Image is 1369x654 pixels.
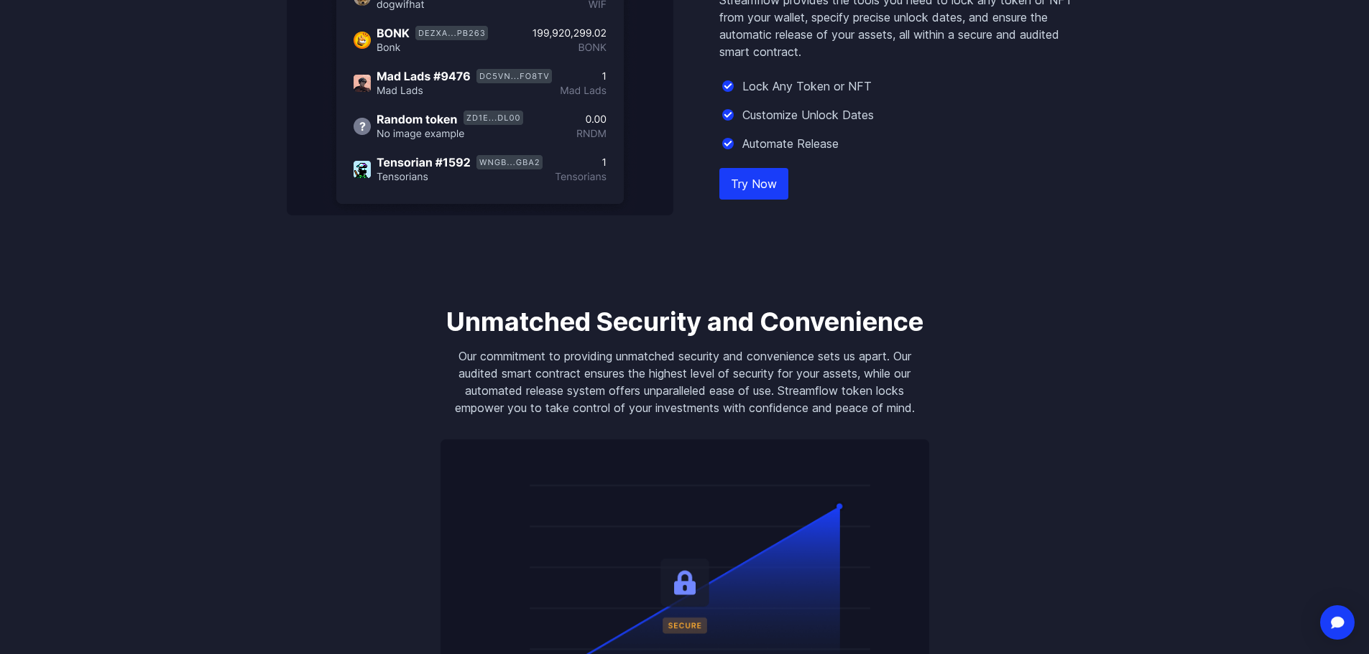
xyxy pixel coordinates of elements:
p: Lock Any Token or NFT [742,78,872,95]
p: Automate Release [742,135,839,152]
p: Our commitment to providing unmatched security and convenience sets us apart. Our audited smart c... [441,347,929,416]
p: Customize Unlock Dates [742,106,874,123]
div: Open Intercom Messenger [1320,605,1355,640]
a: Try Now [719,168,788,200]
h3: Unmatched Security and Convenience [441,307,929,336]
